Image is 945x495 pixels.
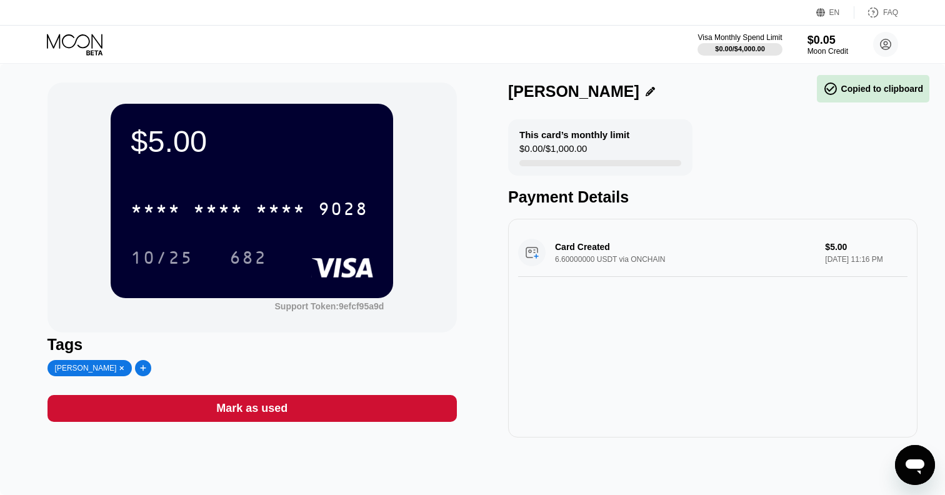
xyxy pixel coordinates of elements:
[220,242,276,273] div: 682
[883,8,898,17] div: FAQ
[47,395,457,422] div: Mark as used
[216,401,287,416] div: Mark as used
[55,364,117,372] div: [PERSON_NAME]
[829,8,840,17] div: EN
[519,143,587,160] div: $0.00 / $1,000.00
[807,34,848,47] div: $0.05
[807,47,848,56] div: Moon Credit
[807,34,848,56] div: $0.05Moon Credit
[229,249,267,269] div: 682
[854,6,898,19] div: FAQ
[823,81,838,96] span: 
[131,249,193,269] div: 10/25
[121,242,202,273] div: 10/25
[823,81,923,96] div: Copied to clipboard
[697,33,782,42] div: Visa Monthly Spend Limit
[275,301,384,311] div: Support Token:9efcf95a9d
[895,445,935,485] iframe: Button to launch messaging window
[318,201,368,221] div: 9028
[47,336,457,354] div: Tags
[715,45,765,52] div: $0.00 / $4,000.00
[131,124,373,159] div: $5.00
[697,33,782,56] div: Visa Monthly Spend Limit$0.00/$4,000.00
[816,6,854,19] div: EN
[508,82,639,101] div: [PERSON_NAME]
[519,129,629,140] div: This card’s monthly limit
[508,188,917,206] div: Payment Details
[275,301,384,311] div: Support Token: 9efcf95a9d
